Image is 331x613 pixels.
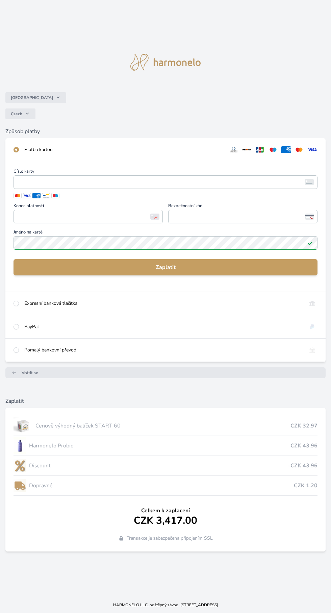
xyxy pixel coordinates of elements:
[17,212,160,221] iframe: Iframe pro datum vypršení platnosti
[268,146,278,153] img: maestro.svg
[5,127,326,136] h6: Způsob platby
[14,437,26,454] img: CLEAN_PROBIO_se_stinem_x-lo.jpg
[24,347,302,353] div: Pomalý bankovní převod
[290,442,317,450] span: CZK 43.96
[294,146,304,153] img: mc.svg
[141,507,190,515] span: Celkem k zaplacení
[11,111,22,117] span: Czech
[5,397,326,405] h6: Zaplatit
[17,177,314,187] iframe: Iframe pro číslo karty
[19,263,312,271] span: Zaplatit
[255,146,265,153] img: jcb.svg
[24,300,302,307] div: Expresní banková tlačítka
[307,300,317,307] img: onlineBanking_CZ.svg
[14,169,317,175] span: Číslo karty
[14,457,26,474] img: discount-lo.png
[14,236,317,250] input: Jméno na kartěPlatné pole
[290,422,317,430] span: CZK 32.97
[5,367,326,378] a: Vrátit se
[281,146,291,153] img: amex.svg
[307,323,317,330] img: paypal.svg
[307,240,313,246] img: Platné pole
[11,95,53,100] span: [GEOGRAPHIC_DATA]
[14,477,26,494] img: delivery-lo.png
[307,146,317,153] img: visa.svg
[24,146,223,153] div: Platba kartou
[294,482,317,490] span: CZK 1.20
[150,214,159,220] img: Konec platnosti
[14,417,33,434] img: start.jpg
[134,515,197,527] span: CZK 3,417.00
[29,482,294,490] span: Dopravné
[168,204,317,210] span: Bezpečnostní kód
[35,422,290,430] span: Cenově výhodný balíček START 60
[14,259,317,275] button: Zaplatit
[29,442,290,450] span: Harmonelo Probio
[5,108,35,119] button: Czech
[14,230,317,236] span: Jméno na kartě
[24,323,302,330] div: PayPal
[22,370,38,375] span: Vrátit se
[305,179,314,185] img: card
[130,54,201,71] img: logo.svg
[171,212,314,221] iframe: Iframe pro bezpečnostní kód
[5,92,66,103] button: [GEOGRAPHIC_DATA]
[288,462,317,470] span: -CZK 43.96
[14,204,163,210] span: Konec platnosti
[241,146,252,153] img: discover.svg
[29,462,288,470] span: Discount
[127,535,213,542] span: Transakce je zabezpečena připojením SSL
[307,347,317,353] img: bankTransfer_IBAN.svg
[229,146,239,153] img: diners.svg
